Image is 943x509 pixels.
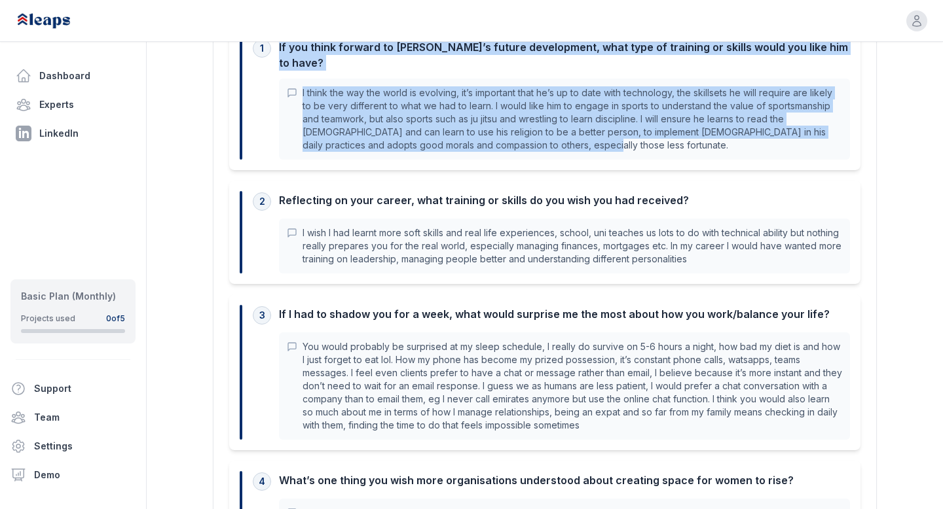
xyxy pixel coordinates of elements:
[253,472,271,491] div: 4
[253,39,271,58] div: 1
[21,290,125,303] div: Basic Plan (Monthly)
[10,92,136,118] a: Experts
[10,63,136,89] a: Dashboard
[16,7,100,35] img: Leaps
[279,306,830,322] div: If I had to shadow you for a week, what would surprise me the most about how you work/balance you...
[253,306,271,325] div: 3
[5,433,141,459] a: Settings
[279,472,794,488] div: What’s one thing you wish more organisations understood about creating space for women to rise?
[303,226,842,266] p: I wish I had learnt more soft skills and real life experiences, school, uni teaches us lots to do...
[279,39,850,71] div: If you think forward to [PERSON_NAME]’s future development, what type of training or skills would...
[106,313,125,324] div: 0 of 5
[279,192,689,208] div: Reflecting on your career, what training or skills do you wish you had received?
[5,404,141,430] a: Team
[253,192,271,211] div: 2
[303,340,842,432] p: You would probably be surprised at my sleep schedule, I really do survive on 5-6 hours a night, h...
[21,313,75,324] div: Projects used
[5,462,141,488] a: Demo
[303,86,842,152] p: I think the way the world is evolving, it’s important that he’s up to date with technology, the s...
[10,120,136,147] a: LinkedIn
[5,376,130,402] button: Support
